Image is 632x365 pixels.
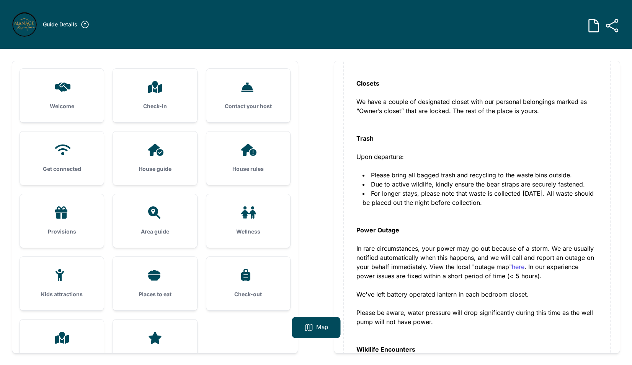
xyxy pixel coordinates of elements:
a: here [512,263,524,271]
a: Area guide [113,194,197,248]
h3: House rules [219,165,278,173]
strong: Closets [356,79,379,87]
h3: Area guide [125,228,185,235]
h3: Kids attractions [32,290,91,298]
h3: Check-out [219,290,278,298]
a: Wellness [206,194,290,248]
h3: Get connected [32,165,91,173]
li: Please bring all bagged trash and recycling to the waste bins outside. [363,170,598,180]
a: House rules [206,131,290,185]
div: We have a couple of designated closet with our personal belongings marked as “Owner’s closet” tha... [356,60,598,170]
a: Provisions [20,194,104,248]
h3: Provisions [32,228,91,235]
h3: Wellness [219,228,278,235]
p: Map [316,323,328,332]
li: Due to active wildlife, kindly ensure the bear straps are securely fastened. [363,180,598,189]
a: House guide [113,131,197,185]
h3: Welcome [32,102,91,110]
li: For longer stays, please note that waste is collected [DATE]. All waste should be placed out the ... [363,189,598,207]
a: Guide Details [43,20,90,29]
strong: Wildlife Encounters [356,346,415,353]
strong: Power Outage [356,226,399,234]
div: In rare circumstances, your power may go out because of a storm. We are usually notified automati... [356,207,598,336]
h3: Check-in [125,102,185,110]
img: r2mnu3j99m3qckd0w7t99gb186jo [12,12,37,37]
a: Welcome [20,69,104,122]
h3: House guide [125,165,185,173]
strong: Trash [356,135,374,142]
a: Kids attractions [20,257,104,310]
a: Contact your host [206,69,290,122]
a: Check-in [113,69,197,122]
h3: Contact your host [219,102,278,110]
a: Get connected [20,131,104,185]
h3: Guide Details [43,21,77,28]
a: Check-out [206,257,290,310]
a: Places to eat [113,257,197,310]
h3: Places to eat [125,290,185,298]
